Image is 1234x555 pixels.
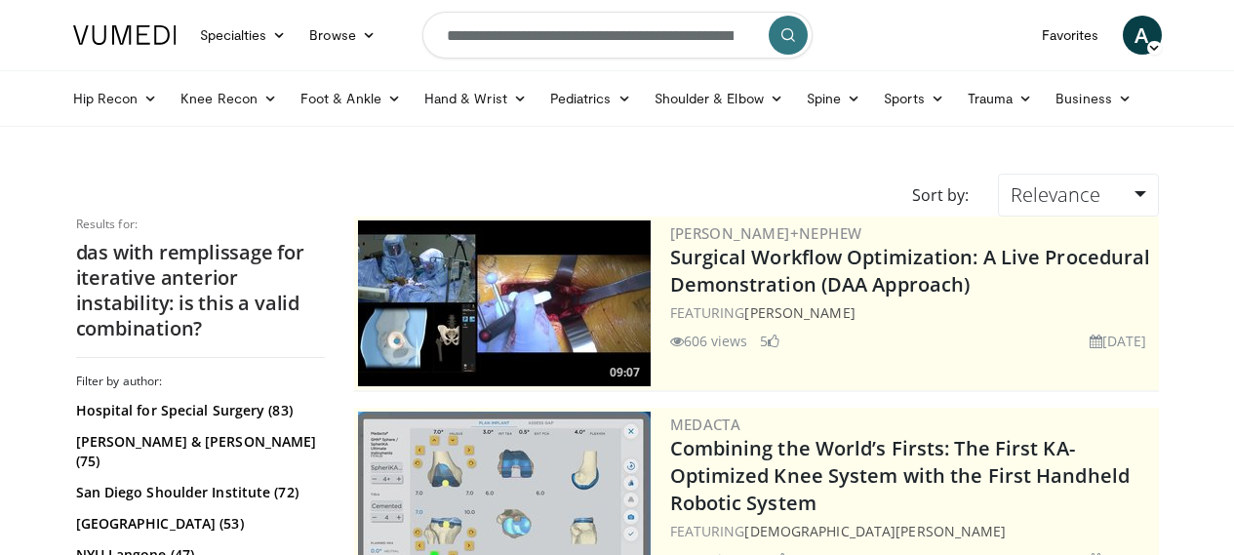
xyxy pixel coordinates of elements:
[61,79,170,118] a: Hip Recon
[76,240,325,341] h2: das with remplissage for iterative anterior instability: is this a valid combination?
[744,303,855,322] a: [PERSON_NAME]
[289,79,413,118] a: Foot & Ankle
[76,483,320,502] a: San Diego Shoulder Institute (72)
[897,174,983,217] div: Sort by:
[358,220,651,386] img: bcfc90b5-8c69-4b20-afee-af4c0acaf118.300x170_q85_crop-smart_upscale.jpg
[298,16,387,55] a: Browse
[1090,331,1147,351] li: [DATE]
[760,331,779,351] li: 5
[76,432,320,471] a: [PERSON_NAME] & [PERSON_NAME] (75)
[76,514,320,534] a: [GEOGRAPHIC_DATA] (53)
[76,217,325,232] p: Results for:
[1011,181,1100,208] span: Relevance
[956,79,1045,118] a: Trauma
[358,220,651,386] a: 09:07
[538,79,643,118] a: Pediatrics
[872,79,956,118] a: Sports
[643,79,795,118] a: Shoulder & Elbow
[1123,16,1162,55] a: A
[670,223,862,243] a: [PERSON_NAME]+Nephew
[670,331,748,351] li: 606 views
[670,521,1155,541] div: FEATURING
[188,16,299,55] a: Specialties
[998,174,1158,217] a: Relevance
[413,79,538,118] a: Hand & Wrist
[1044,79,1143,118] a: Business
[670,415,741,434] a: Medacta
[422,12,813,59] input: Search topics, interventions
[169,79,289,118] a: Knee Recon
[670,302,1155,323] div: FEATURING
[1030,16,1111,55] a: Favorites
[670,244,1151,297] a: Surgical Workflow Optimization: A Live Procedural Demonstration (DAA Approach)
[795,79,872,118] a: Spine
[744,522,1006,540] a: [DEMOGRAPHIC_DATA][PERSON_NAME]
[73,25,177,45] img: VuMedi Logo
[604,364,646,381] span: 09:07
[76,374,325,389] h3: Filter by author:
[76,401,320,420] a: Hospital for Special Surgery (83)
[670,435,1131,516] a: Combining the World’s Firsts: The First KA-Optimized Knee System with the First Handheld Robotic ...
